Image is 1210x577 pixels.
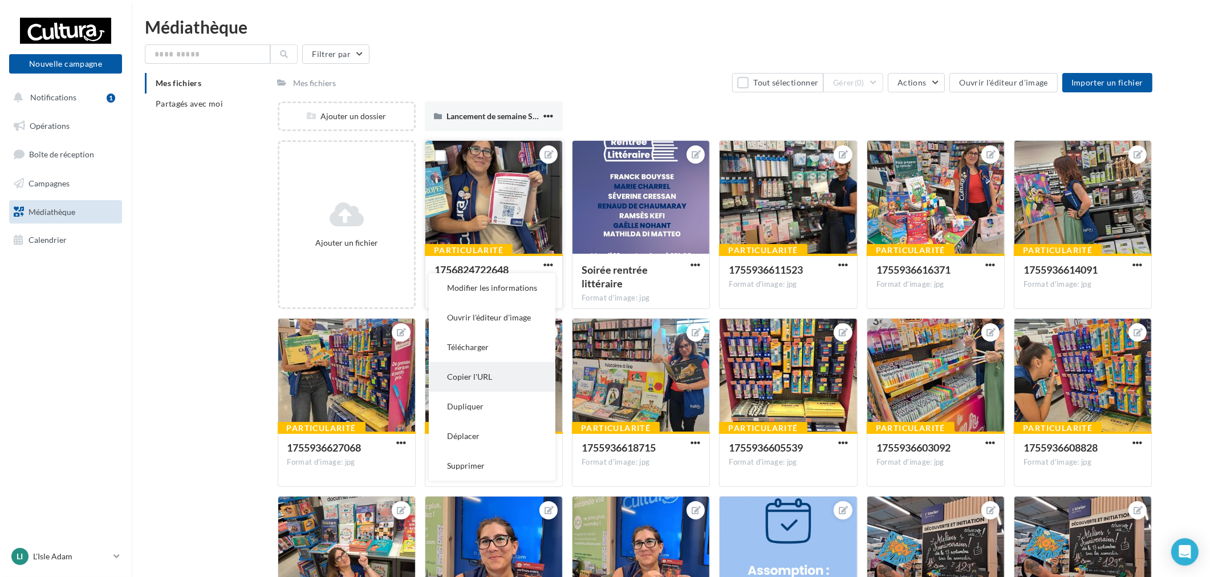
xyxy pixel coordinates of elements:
span: 1755936603092 [876,441,951,454]
button: Déplacer [429,421,555,451]
button: Nouvelle campagne [9,54,122,74]
button: Télécharger [429,332,555,362]
button: Dupliquer [429,392,555,421]
a: Opérations [7,114,124,138]
span: 1755936605539 [729,441,803,454]
div: Format d'image: jpg [582,457,700,468]
span: Soirée rentrée littéraire [582,263,648,290]
button: Ouvrir l'éditeur d'image [429,303,555,332]
span: 1755936618715 [582,441,656,454]
span: Médiathèque [29,206,75,216]
div: 1 [107,94,115,103]
a: Calendrier [7,228,124,252]
a: Campagnes [7,172,124,196]
span: 1755936627068 [287,441,362,454]
div: Format d'image: jpg [287,457,406,468]
div: Format d'image: jpg [729,457,847,468]
span: Notifications [30,92,76,102]
span: 1755936614091 [1024,263,1098,276]
span: 1755936611523 [729,263,803,276]
div: Format d'image: jpg [1024,457,1142,468]
div: Format d'image: jpg [729,279,847,290]
a: Boîte de réception [7,142,124,166]
div: Particularité [278,422,366,434]
div: Format d'image: jpg [1024,279,1142,290]
div: Particularité [719,422,807,434]
span: Boîte de réception [29,149,94,159]
button: Copier l'URL [429,362,555,392]
span: Actions [898,78,926,87]
span: 1756824722648 [435,263,509,276]
span: Campagnes [29,178,70,188]
div: Format d'image: jpg [582,293,700,303]
button: Tout sélectionner [732,73,823,92]
div: Particularité [1014,422,1102,434]
p: L'Isle Adam [33,551,109,562]
span: LI [17,551,23,562]
button: Gérer(0) [823,73,883,92]
span: Importer un fichier [1071,78,1143,87]
div: Particularité [1014,244,1102,257]
span: Partagés avec moi [156,99,223,108]
div: Particularité [425,422,513,434]
div: Médiathèque [145,18,1196,35]
button: Notifications 1 [7,86,120,109]
div: Mes fichiers [294,78,336,89]
button: Supprimer [429,451,555,481]
div: Particularité [867,244,955,257]
div: Open Intercom Messenger [1171,538,1199,566]
div: Particularité [867,422,955,434]
div: Format d'image: jpg [876,457,995,468]
span: 1755936608828 [1024,441,1098,454]
div: Format d'image: jpg [876,279,995,290]
button: Actions [888,73,945,92]
button: Importer un fichier [1062,73,1152,92]
button: Filtrer par [302,44,370,64]
div: Ajouter un dossier [279,111,414,122]
span: (0) [855,78,864,87]
span: Opérations [30,121,70,131]
button: Ouvrir l'éditeur d'image [949,73,1057,92]
div: Particularité [425,244,513,257]
div: Particularité [572,422,660,434]
div: Ajouter un fichier [284,237,409,249]
button: Modifier les informations [429,273,555,303]
span: 1755936616371 [876,263,951,276]
span: Calendrier [29,235,67,245]
span: Lancement de semaine S50 [446,111,542,121]
a: LI L'Isle Adam [9,546,122,567]
a: Médiathèque [7,200,124,224]
span: Mes fichiers [156,78,201,88]
div: Particularité [719,244,807,257]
